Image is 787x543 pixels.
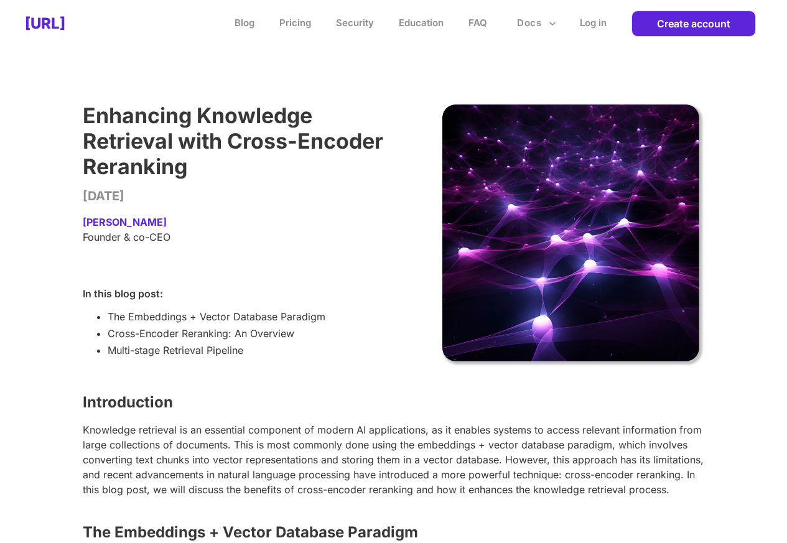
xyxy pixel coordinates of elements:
p: Knowledge retrieval is an essential component of modern AI applications, as it enables systems to... [83,422,705,497]
p: [PERSON_NAME] [83,216,394,228]
p: Create account [657,11,730,36]
h2: Log in [580,17,607,29]
li: Multi-stage Retrieval Pipeline [108,343,325,357]
p: Enhancing Knowledge Retrieval with Cross-Encoder Reranking [83,103,394,179]
h2: Introduction [83,395,705,410]
a: Blog [235,17,254,29]
a: FAQ [468,17,487,29]
h2: [URL] [25,14,65,32]
li: The Embeddings + Vector Database Paradigm [108,310,325,323]
p: Founder & co-CEO [83,231,394,243]
img: Abstract_Purple_Neurons_1.17d34bb31825329d8740.png [440,103,705,367]
li: Cross-Encoder Reranking: An Overview [108,327,325,340]
p: In this blog post: [83,287,325,300]
a: Education [399,17,444,29]
p: [DATE] [83,188,394,203]
h2: The Embeddings + Vector Database Paradigm [83,525,705,540]
button: more [512,11,561,35]
a: Pricing [279,17,311,29]
a: Security [336,17,374,29]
